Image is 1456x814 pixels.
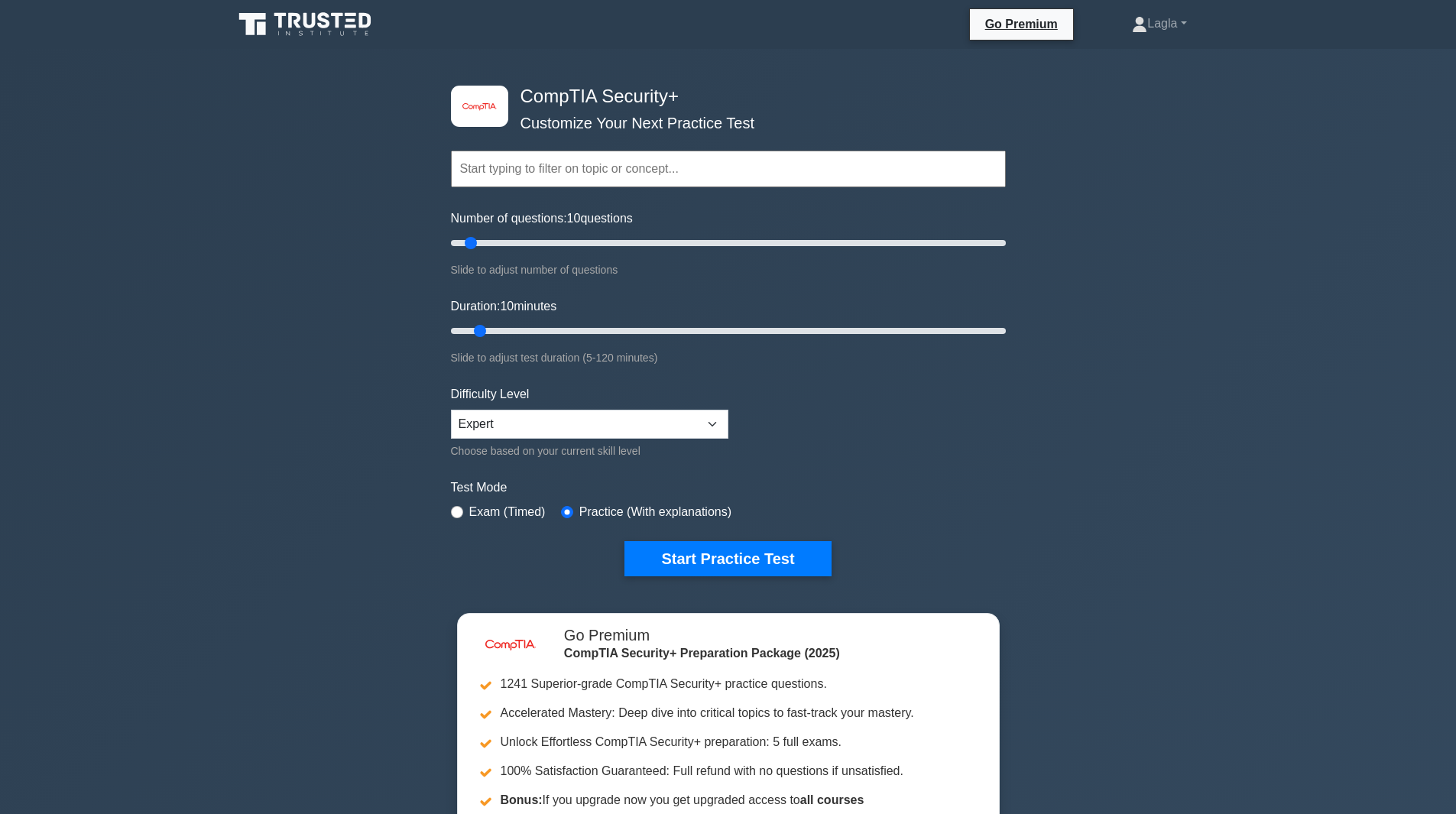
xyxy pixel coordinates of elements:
div: Slide to adjust number of questions [451,261,1006,279]
span: 10 [567,212,581,225]
span: 10 [500,300,514,313]
label: Practice (With explanations) [579,503,731,521]
label: Exam (Timed) [469,503,546,521]
a: Go Premium [976,15,1067,34]
label: Duration: minutes [451,297,557,316]
label: Test Mode [451,478,1006,497]
div: Choose based on your current skill level [451,442,728,460]
a: Lagla [1095,8,1223,39]
h4: CompTIA Security+ [514,86,931,108]
div: Slide to adjust test duration (5-120 minutes) [451,349,1006,367]
input: Start typing to filter on topic or concept... [451,151,1006,187]
button: Start Practice Test [624,541,831,576]
label: Difficulty Level [451,385,530,404]
label: Number of questions: questions [451,209,633,228]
